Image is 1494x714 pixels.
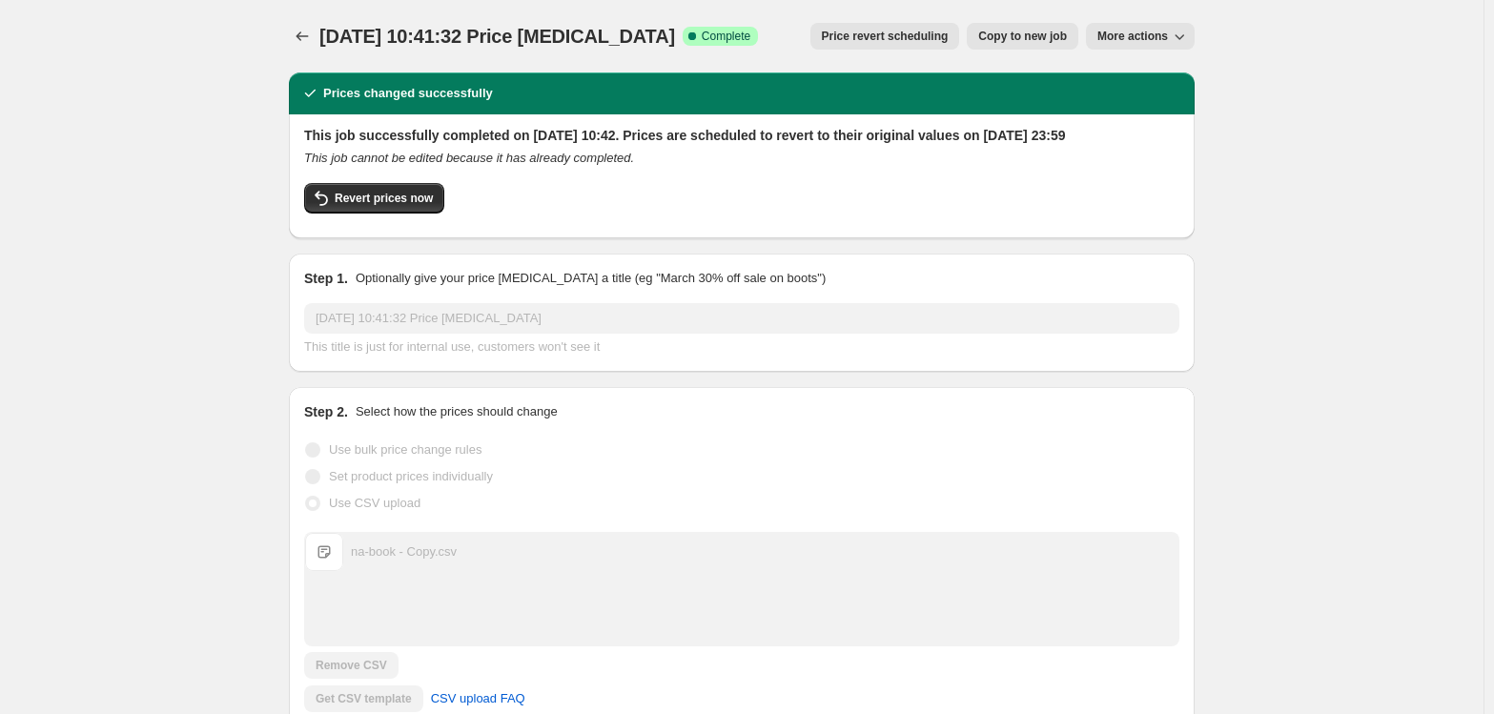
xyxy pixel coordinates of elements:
[420,683,537,714] a: CSV upload FAQ
[304,402,348,421] h2: Step 2.
[304,151,634,165] i: This job cannot be edited because it has already completed.
[329,442,481,457] span: Use bulk price change rules
[289,23,316,50] button: Price change jobs
[1086,23,1195,50] button: More actions
[329,469,493,483] span: Set product prices individually
[356,269,826,288] p: Optionally give your price [MEDICAL_DATA] a title (eg "March 30% off sale on boots")
[304,126,1179,145] h2: This job successfully completed on [DATE] 10:42. Prices are scheduled to revert to their original...
[967,23,1078,50] button: Copy to new job
[356,402,558,421] p: Select how the prices should change
[810,23,960,50] button: Price revert scheduling
[304,339,600,354] span: This title is just for internal use, customers won't see it
[431,689,525,708] span: CSV upload FAQ
[304,269,348,288] h2: Step 1.
[702,29,750,44] span: Complete
[978,29,1067,44] span: Copy to new job
[319,26,675,47] span: [DATE] 10:41:32 Price [MEDICAL_DATA]
[822,29,949,44] span: Price revert scheduling
[335,191,433,206] span: Revert prices now
[329,496,420,510] span: Use CSV upload
[351,542,457,561] div: na-book - Copy.csv
[1097,29,1168,44] span: More actions
[304,183,444,214] button: Revert prices now
[323,84,493,103] h2: Prices changed successfully
[304,303,1179,334] input: 30% off holiday sale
